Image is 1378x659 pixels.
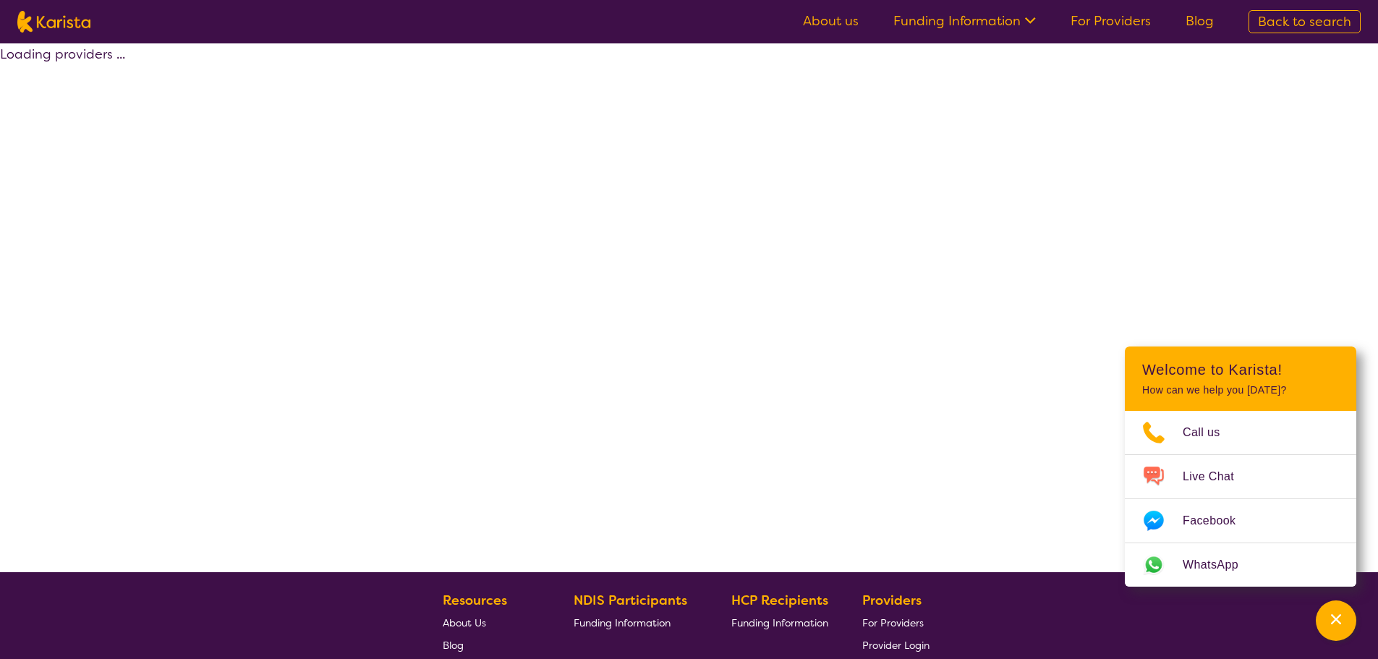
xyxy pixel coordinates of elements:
[1183,510,1253,532] span: Facebook
[443,611,540,634] a: About Us
[443,592,507,609] b: Resources
[731,592,828,609] b: HCP Recipients
[731,616,828,629] span: Funding Information
[1258,13,1351,30] span: Back to search
[443,616,486,629] span: About Us
[1142,384,1339,396] p: How can we help you [DATE]?
[862,616,924,629] span: For Providers
[443,634,540,656] a: Blog
[1071,12,1151,30] a: For Providers
[1183,466,1251,488] span: Live Chat
[574,592,687,609] b: NDIS Participants
[574,611,698,634] a: Funding Information
[862,611,930,634] a: For Providers
[1249,10,1361,33] a: Back to search
[862,592,922,609] b: Providers
[443,639,464,652] span: Blog
[1316,600,1356,641] button: Channel Menu
[862,634,930,656] a: Provider Login
[1183,422,1238,443] span: Call us
[1142,361,1339,378] h2: Welcome to Karista!
[1125,411,1356,587] ul: Choose channel
[893,12,1036,30] a: Funding Information
[1125,543,1356,587] a: Web link opens in a new tab.
[803,12,859,30] a: About us
[1183,554,1256,576] span: WhatsApp
[17,11,90,33] img: Karista logo
[862,639,930,652] span: Provider Login
[1125,346,1356,587] div: Channel Menu
[731,611,828,634] a: Funding Information
[1186,12,1214,30] a: Blog
[574,616,671,629] span: Funding Information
